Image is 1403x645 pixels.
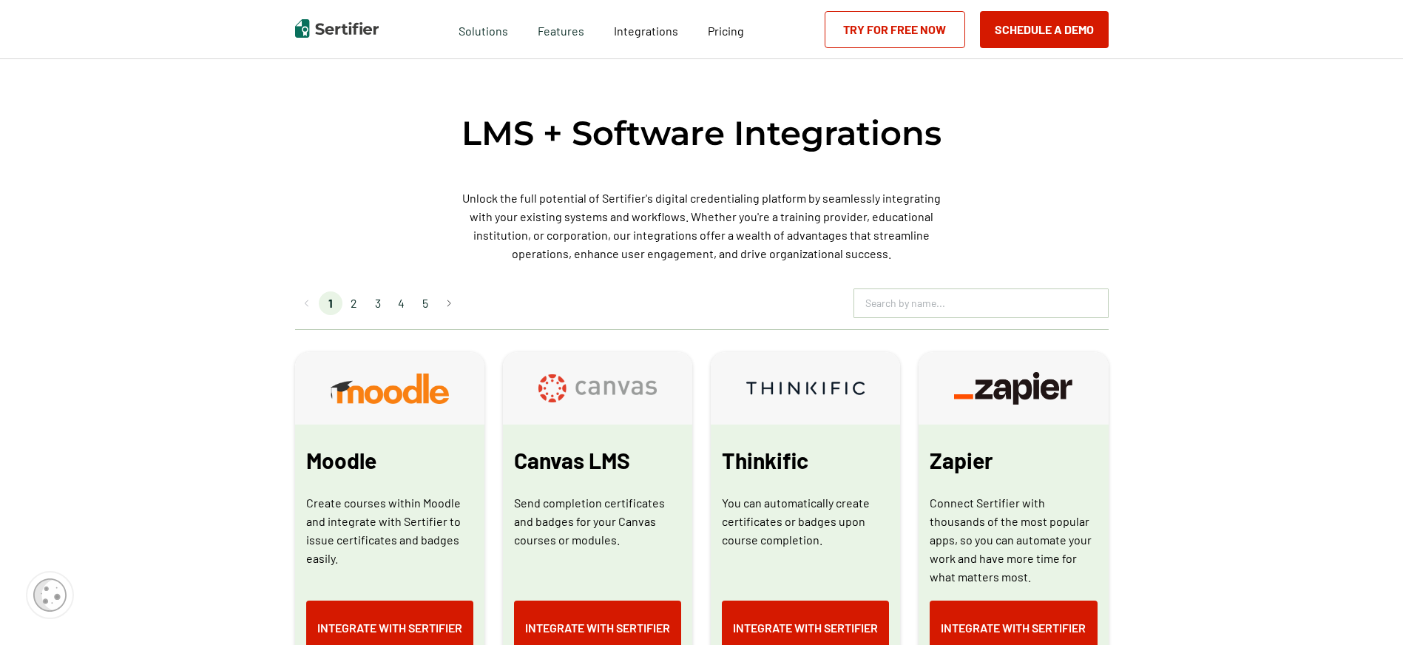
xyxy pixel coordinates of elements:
input: Search by name... [854,292,1108,314]
p: Connect Sertifier with thousands of the most popular apps, so you can automate your work and have... [930,493,1097,586]
span: Canvas LMS [514,447,630,474]
button: Go to next page [437,291,461,315]
iframe: Chat Widget [1329,574,1403,645]
a: Pricing [708,20,744,38]
p: You can automatically create certificates or badges upon course completion. [722,493,889,549]
p: Send completion certificates and badges for your Canvas courses or modules. [514,493,681,549]
button: Go to previous page [295,291,319,315]
img: Zapier-integration [954,372,1072,404]
li: page 5 [413,291,437,315]
p: Unlock the full potential of Sertifier's digital credentialing platform by seamlessly integrating... [458,189,946,263]
span: Features [538,20,584,38]
span: Moodle [306,447,376,474]
li: page 1 [319,291,342,315]
h2: LMS + Software Integrations [295,112,1109,155]
p: Create courses within Moodle and integrate with Sertifier to issue certificates and badges easily. [306,493,473,567]
img: Thinkific-integration [746,382,865,395]
span: Solutions [459,20,508,38]
a: Try for Free Now [825,11,965,48]
span: Integrations [614,24,678,38]
span: Pricing [708,24,744,38]
li: page 2 [342,291,366,315]
span: Zapier [930,447,993,474]
span: Thinkific [722,447,808,474]
img: Cookie Popup Icon [33,578,67,612]
a: Integrations [614,20,678,38]
li: page 3 [366,291,390,315]
img: Canvas LMS-integration [538,374,657,402]
li: page 4 [390,291,413,315]
img: Sertifier | Digital Credentialing Platform [295,19,379,38]
img: Moodle-integration [331,374,449,404]
button: Schedule a Demo [980,11,1109,48]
